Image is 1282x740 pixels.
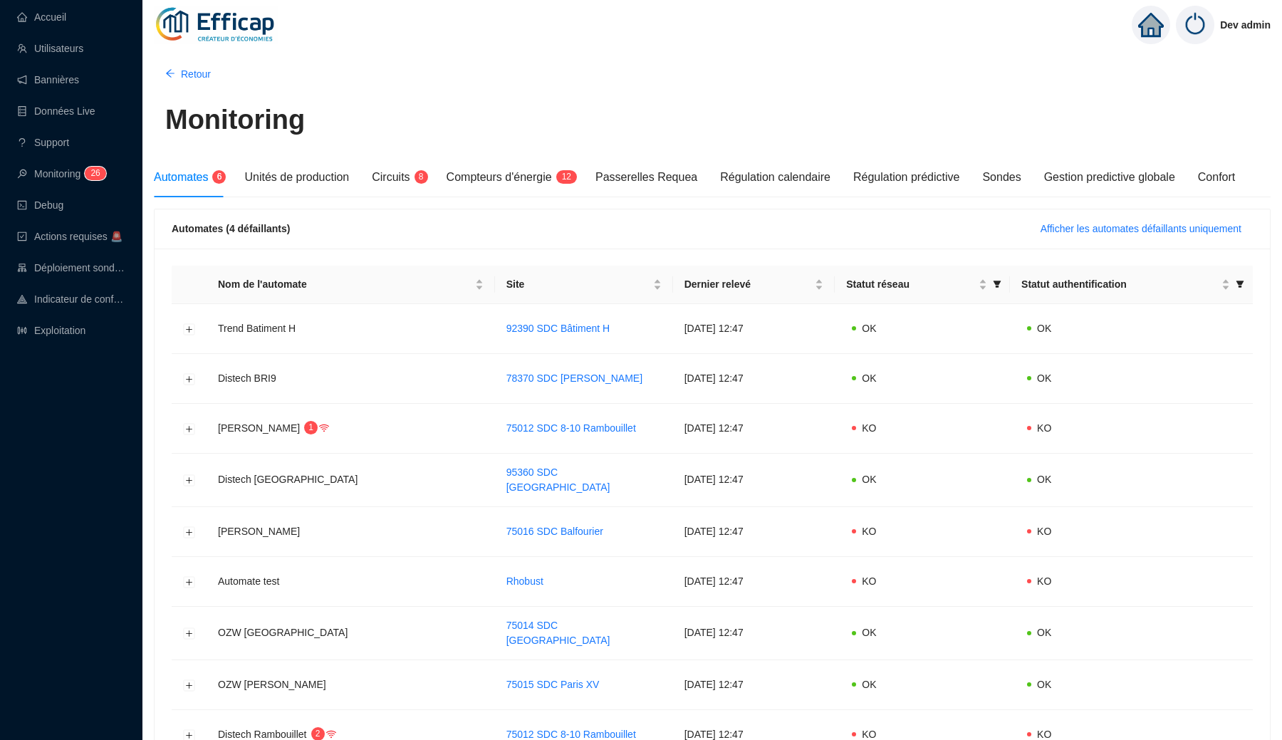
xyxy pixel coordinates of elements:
[218,679,326,690] span: OZW [PERSON_NAME]
[1037,474,1051,485] span: OK
[566,172,571,182] span: 2
[17,137,69,148] a: questionSupport
[218,323,296,334] span: Trend Batiment H
[184,423,195,434] button: Développer la ligne
[1138,12,1164,38] span: home
[1037,627,1051,638] span: OK
[862,372,876,384] span: OK
[218,422,300,434] span: [PERSON_NAME]
[506,467,610,493] a: 95360 SDC [GEOGRAPHIC_DATA]
[1037,323,1051,334] span: OK
[165,68,175,78] span: arrow-left
[207,266,495,304] th: Nom de l'automate
[184,323,195,335] button: Développer la ligne
[308,422,313,432] span: 1
[506,575,543,587] a: Rhobust
[506,372,642,384] a: 78370 SDC [PERSON_NAME]
[1021,277,1219,292] span: Statut authentification
[595,171,697,183] span: Passerelles Requea
[90,168,95,178] span: 2
[673,404,835,454] td: [DATE] 12:47
[184,628,195,640] button: Développer la ligne
[506,679,600,690] a: 75015 SDC Paris XV
[835,266,1010,304] th: Statut réseau
[1037,575,1051,587] span: KO
[372,171,410,183] span: Circuits
[218,575,279,587] span: Automate test
[184,373,195,385] button: Développer la ligne
[244,171,349,183] span: Unités de production
[1010,266,1253,304] th: Statut authentification
[85,167,105,180] sup: 26
[506,526,603,537] a: 75016 SDC Balfourier
[447,171,552,183] span: Compteurs d'énergie
[212,170,226,184] sup: 6
[506,729,636,740] a: 75012 SDC 8-10 Rambouillet
[17,293,125,305] a: heat-mapIndicateur de confort
[154,63,222,85] button: Retour
[17,231,27,241] span: check-square
[17,74,79,85] a: notificationBannières
[218,627,348,638] span: OZW [GEOGRAPHIC_DATA]
[1037,422,1051,434] span: KO
[846,277,976,292] span: Statut réseau
[673,454,835,507] td: [DATE] 12:47
[218,526,300,537] span: [PERSON_NAME]
[673,507,835,557] td: [DATE] 12:47
[17,199,63,211] a: codeDebug
[506,422,636,434] a: 75012 SDC 8-10 Rambouillet
[562,172,567,182] span: 1
[319,423,329,433] span: wifi
[1198,169,1235,186] div: Confort
[218,474,358,485] span: Distech [GEOGRAPHIC_DATA]
[217,172,222,182] span: 6
[218,277,472,292] span: Nom de l'automate
[154,171,208,183] span: Automates
[506,620,610,646] a: 75014 SDC [GEOGRAPHIC_DATA]
[673,266,835,304] th: Dernier relevé
[720,169,830,186] div: Régulation calendaire
[853,169,959,186] div: Régulation prédictive
[684,277,813,292] span: Dernier relevé
[1041,222,1241,236] span: Afficher les automates défaillants uniquement
[1176,6,1214,44] img: power
[1037,372,1051,384] span: OK
[862,323,876,334] span: OK
[673,557,835,607] td: [DATE] 12:47
[673,660,835,710] td: [DATE] 12:47
[862,422,876,434] span: KO
[415,170,428,184] sup: 8
[990,274,1004,295] span: filter
[506,277,650,292] span: Site
[862,627,876,638] span: OK
[862,729,876,740] span: KO
[495,266,673,304] th: Site
[862,474,876,485] span: OK
[556,170,577,184] sup: 12
[172,223,290,234] span: Automates (4 défaillants)
[1037,526,1051,537] span: KO
[218,372,276,384] span: Distech BRI9
[506,323,610,334] a: 92390 SDC Bâtiment H
[1220,2,1271,48] span: Dev admin
[316,729,320,739] span: 2
[34,231,123,242] span: Actions requises 🚨
[982,169,1021,186] div: Sondes
[1236,280,1244,288] span: filter
[1233,274,1247,295] span: filter
[17,43,83,54] a: teamUtilisateurs
[95,168,100,178] span: 6
[673,354,835,404] td: [DATE] 12:47
[673,607,835,660] td: [DATE] 12:47
[673,304,835,354] td: [DATE] 12:47
[181,67,211,82] span: Retour
[17,262,125,273] a: clusterDéploiement sondes
[1044,169,1175,186] div: Gestion predictive globale
[184,679,195,691] button: Développer la ligne
[1037,679,1051,690] span: OK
